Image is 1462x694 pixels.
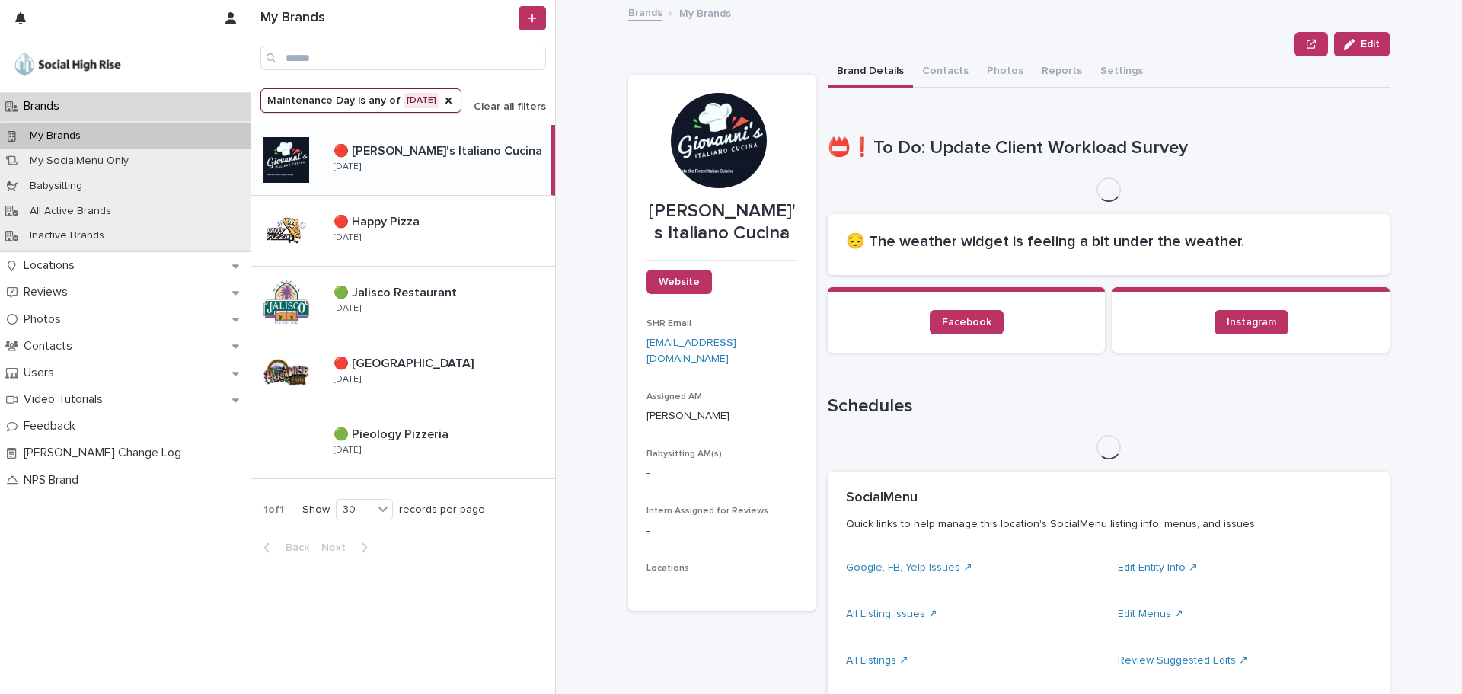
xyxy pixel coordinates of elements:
[334,232,361,243] p: [DATE]
[334,162,361,172] p: [DATE]
[399,504,485,517] p: records per page
[18,258,87,273] p: Locations
[18,366,66,380] p: Users
[260,10,516,27] h1: My Brands
[646,507,768,516] span: Intern Assigned for Reviews
[12,50,123,80] img: o5DnuTxEQV6sW9jFYBBf
[18,312,73,327] p: Photos
[18,339,85,353] p: Contacts
[646,408,797,424] p: [PERSON_NAME]
[260,88,461,113] button: Maintenance Day
[251,196,555,267] a: 🔴 Happy Pizza🔴 Happy Pizza [DATE]
[1091,56,1152,88] button: Settings
[942,317,991,328] span: Facebook
[913,56,978,88] button: Contacts
[334,374,361,385] p: [DATE]
[18,155,141,168] p: My SocialMenu Only
[251,541,315,555] button: Back
[646,392,702,401] span: Assigned AM
[828,56,913,88] button: Brand Details
[646,465,797,481] p: -
[334,141,545,158] p: 🔴 [PERSON_NAME]'s Italiano Cucina
[18,419,88,433] p: Feedback
[846,609,937,619] a: All Listing Issues ↗
[646,449,722,459] span: Babysitting AM(s)
[251,337,555,408] a: 🔴 [GEOGRAPHIC_DATA]🔴 [GEOGRAPHIC_DATA] [DATE]
[18,392,115,407] p: Video Tutorials
[978,56,1033,88] button: Photos
[1118,562,1198,573] a: Edit Entity Info ↗
[18,285,80,299] p: Reviews
[461,101,546,112] button: Clear all filters
[18,473,91,488] p: NPS Brand
[679,4,731,21] p: My Brands
[18,205,123,218] p: All Active Brands
[646,200,797,245] p: [PERSON_NAME]'s Italiano Cucina
[628,3,662,21] a: Brands
[646,564,689,573] span: Locations
[18,99,72,114] p: Brands
[18,180,94,193] p: Babysitting
[1215,310,1288,334] a: Instagram
[276,542,309,553] span: Back
[846,490,918,507] h2: SocialMenu
[321,542,355,553] span: Next
[251,267,555,337] a: 🟢 Jalisco Restaurant🟢 Jalisco Restaurant [DATE]
[260,46,546,70] input: Search
[251,408,555,479] a: 🟢 Pieology Pizzeria🟢 Pieology Pizzeria [DATE]
[846,517,1365,531] p: Quick links to help manage this location's SocialMenu listing info, menus, and issues.
[646,270,712,294] a: Website
[334,353,477,371] p: 🔴 [GEOGRAPHIC_DATA]
[302,504,330,517] p: Show
[1033,56,1091,88] button: Reports
[646,337,736,364] a: [EMAIL_ADDRESS][DOMAIN_NAME]
[828,137,1390,159] h1: 📛❗To Do: Update Client Workload Survey
[251,125,555,196] a: 🔴 [PERSON_NAME]'s Italiano Cucina🔴 [PERSON_NAME]'s Italiano Cucina [DATE]
[846,562,972,573] a: Google, FB, Yelp Issues ↗
[337,502,373,518] div: 30
[474,101,546,112] span: Clear all filters
[1118,609,1183,619] a: Edit Menus ↗
[846,232,1371,251] h2: 😔 The weather widget is feeling a bit under the weather.
[334,424,452,442] p: 🟢 Pieology Pizzeria
[1334,32,1390,56] button: Edit
[334,445,361,456] p: [DATE]
[646,523,797,539] p: -
[315,541,380,555] button: Next
[334,212,423,229] p: 🔴 Happy Pizza
[1118,655,1248,666] a: Review Suggested Edits ↗
[930,310,1004,334] a: Facebook
[18,130,93,142] p: My Brands
[659,277,700,287] span: Website
[1361,39,1380,50] span: Edit
[18,229,117,242] p: Inactive Brands
[1227,317,1276,328] span: Instagram
[646,319,691,328] span: SHR Email
[334,283,460,300] p: 🟢 Jalisco Restaurant
[828,395,1390,417] h1: Schedules
[334,303,361,314] p: [DATE]
[251,491,296,529] p: 1 of 1
[846,655,908,666] a: All Listings ↗
[18,446,193,460] p: [PERSON_NAME] Change Log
